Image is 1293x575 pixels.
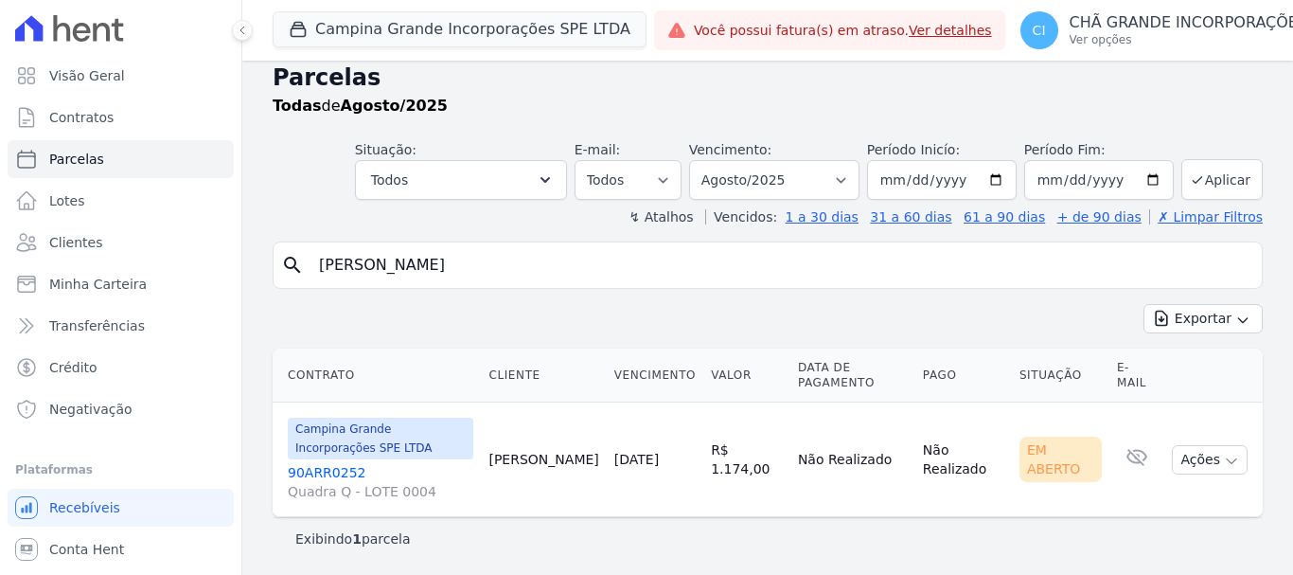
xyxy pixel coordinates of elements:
th: Situação [1012,349,1109,403]
p: de [273,95,448,117]
span: Você possui fatura(s) em atraso. [694,21,992,41]
label: E-mail: [575,142,621,157]
span: Lotes [49,191,85,210]
button: Campina Grande Incorporações SPE LTDA [273,11,646,47]
button: Ações [1172,445,1248,475]
label: Vencidos: [705,209,777,225]
th: Pago [915,349,1012,403]
span: Crédito [49,358,97,377]
th: Contrato [273,349,481,403]
th: E-mail [1109,349,1165,403]
span: Quadra Q - LOTE 0004 [288,482,473,501]
span: CI [1033,24,1046,37]
label: Período Fim: [1024,140,1174,160]
a: Minha Carteira [8,265,234,303]
button: Todos [355,160,567,200]
span: Minha Carteira [49,275,147,294]
a: Contratos [8,99,234,136]
a: 61 a 90 dias [964,209,1045,225]
span: Todos [371,169,408,191]
span: Contratos [49,108,114,127]
strong: Agosto/2025 [341,97,448,115]
a: Visão Geral [8,57,234,95]
a: Transferências [8,307,234,345]
label: Vencimento: [689,142,771,157]
span: Conta Hent [49,540,124,559]
td: Não Realizado [915,403,1012,517]
a: ✗ Limpar Filtros [1149,209,1263,225]
p: Exibindo parcela [295,530,411,548]
a: 90ARR0252Quadra Q - LOTE 0004 [288,463,473,501]
th: Vencimento [607,349,703,403]
span: Negativação [49,400,133,419]
button: Aplicar [1181,159,1263,200]
a: Negativação [8,390,234,428]
a: Clientes [8,224,234,261]
a: 1 a 30 dias [786,209,859,225]
div: Plataformas [15,458,226,481]
td: [PERSON_NAME] [481,403,606,517]
td: Não Realizado [790,403,915,517]
i: search [281,254,304,277]
button: Exportar [1143,304,1263,333]
a: Crédito [8,349,234,386]
span: Transferências [49,316,145,335]
th: Cliente [481,349,606,403]
th: Data de Pagamento [790,349,915,403]
th: Valor [703,349,790,403]
span: Recebíveis [49,498,120,517]
label: Situação: [355,142,416,157]
a: + de 90 dias [1057,209,1142,225]
a: [DATE] [614,452,659,467]
a: Recebíveis [8,489,234,527]
a: Parcelas [8,140,234,178]
a: Ver detalhes [909,23,992,38]
b: 1 [352,531,362,547]
a: Lotes [8,182,234,220]
input: Buscar por nome do lote ou do cliente [308,246,1254,284]
h2: Parcelas [273,61,1263,95]
a: 31 a 60 dias [870,209,951,225]
label: ↯ Atalhos [629,209,693,225]
td: R$ 1.174,00 [703,403,790,517]
label: Período Inicío: [867,142,960,157]
span: Parcelas [49,150,104,169]
span: Visão Geral [49,66,125,85]
span: Clientes [49,233,102,252]
span: Campina Grande Incorporações SPE LTDA [288,418,473,459]
a: Conta Hent [8,530,234,568]
strong: Todas [273,97,322,115]
div: Em Aberto [1019,437,1102,482]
